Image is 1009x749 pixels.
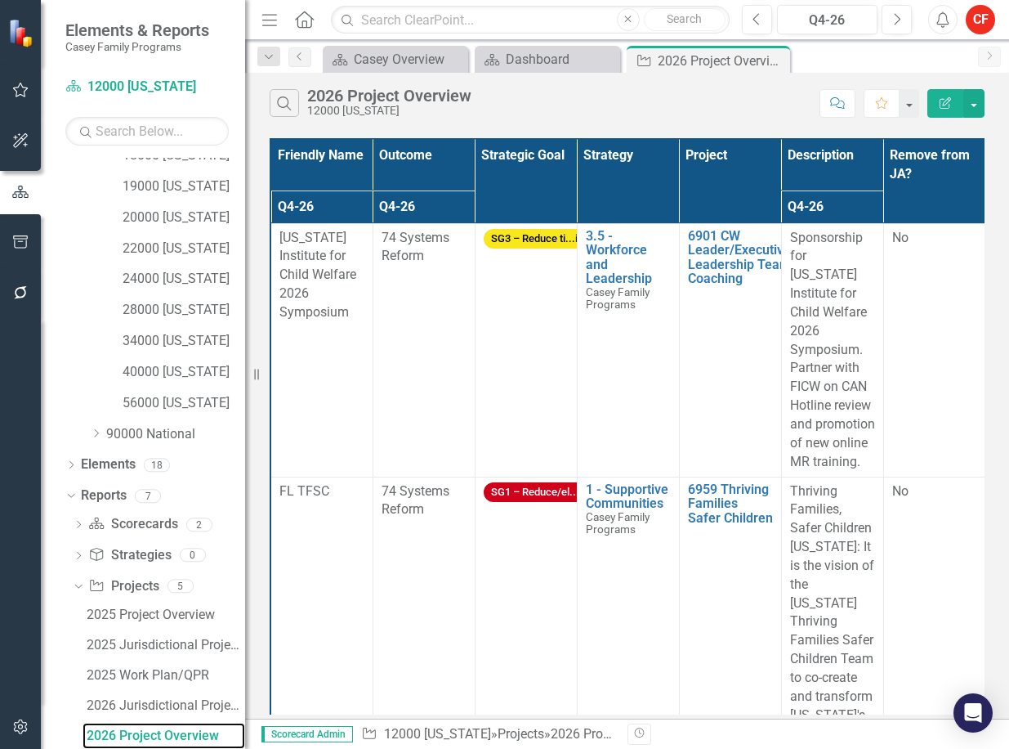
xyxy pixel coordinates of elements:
[123,177,245,196] a: 19000 [US_STATE]
[123,209,245,227] a: 20000 [US_STATE]
[123,240,245,258] a: 22000 [US_STATE]
[270,223,373,477] td: Double-Click to Edit
[123,301,245,320] a: 28000 [US_STATE]
[354,49,464,70] div: Casey Overview
[123,270,245,289] a: 24000 [US_STATE]
[953,693,993,733] div: Open Intercom Messenger
[382,483,449,518] span: 74 Systems Reform
[81,487,127,505] a: Reports
[65,117,229,146] input: Search Below...
[484,482,600,503] span: SG1 – Reduce/el...ion
[506,49,616,70] div: Dashboard
[144,458,170,472] div: 18
[87,668,245,683] div: 2025 Work Plan/QPR
[135,489,161,503] div: 7
[8,19,37,47] img: ClearPoint Strategy
[123,394,245,413] a: 56000 [US_STATE]
[577,223,679,477] td: Double-Click to Edit Right Click for Context Menu
[87,729,245,743] div: 2026 Project Overview
[88,577,158,596] a: Projects
[65,40,209,53] small: Casey Family Programs
[65,78,229,96] a: 12000 [US_STATE]
[87,608,245,622] div: 2025 Project Overview
[883,223,985,477] td: Double-Click to Edit
[384,726,491,742] a: 12000 [US_STATE]
[586,482,671,511] a: 1 - Supportive Communities
[783,11,873,30] div: Q4-26
[81,455,136,474] a: Elements
[331,6,729,34] input: Search ClearPoint...
[892,483,909,499] span: No
[83,723,245,749] a: 2026 Project Overview
[167,580,194,594] div: 5
[83,602,245,628] a: 2025 Project Overview
[679,223,781,477] td: Double-Click to Edit Right Click for Context Menu
[180,549,206,563] div: 0
[373,223,475,477] td: Double-Click to Edit
[88,546,171,565] a: Strategies
[361,725,615,744] div: » »
[586,229,671,286] a: 3.5 - Workforce and Leadership
[123,363,245,382] a: 40000 [US_STATE]
[892,230,909,245] span: No
[279,230,356,320] span: [US_STATE] Institute for Child Welfare 2026 Symposium
[87,698,245,713] div: 2026 Jurisdictional Projects Assessment
[106,425,245,444] a: 90000 National
[261,726,353,742] span: Scorecard Admin
[65,20,209,40] span: Elements & Reports
[498,726,544,742] a: Projects
[479,49,616,70] a: Dashboard
[327,49,464,70] a: Casey Overview
[551,726,679,742] div: 2026 Project Overview
[186,518,212,531] div: 2
[307,87,471,105] div: 2026 Project Overview
[475,223,577,477] td: Double-Click to Edit
[667,12,702,25] span: Search
[83,632,245,658] a: 2025 Jurisdictional Projects Assessment
[644,8,725,31] button: Search
[123,332,245,351] a: 34000 [US_STATE]
[87,638,245,653] div: 2025 Jurisdictional Projects Assessment
[658,51,786,71] div: 2026 Project Overview
[781,223,883,477] td: Double-Click to Edit
[83,662,245,688] a: 2025 Work Plan/QPR
[382,230,449,264] span: 74 Systems Reform
[586,285,650,311] span: Casey Family Programs
[83,693,245,719] a: 2026 Jurisdictional Projects Assessment
[307,105,471,117] div: 12000 [US_STATE]
[688,482,773,526] a: 6959 Thriving Families Safer Children
[777,5,878,34] button: Q4-26
[88,515,177,534] a: Scorecards
[966,5,995,34] button: CF
[790,229,875,472] p: Sponsorship for [US_STATE] Institute for Child Welfare 2026 Symposium. Partner with FICW on CAN H...
[484,229,592,249] span: SG3 – Reduce ti...ily
[688,229,791,286] a: 6901 CW Leader/Executive Leadership Team Coaching
[279,483,329,499] span: FL TFSC
[586,510,650,536] span: Casey Family Programs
